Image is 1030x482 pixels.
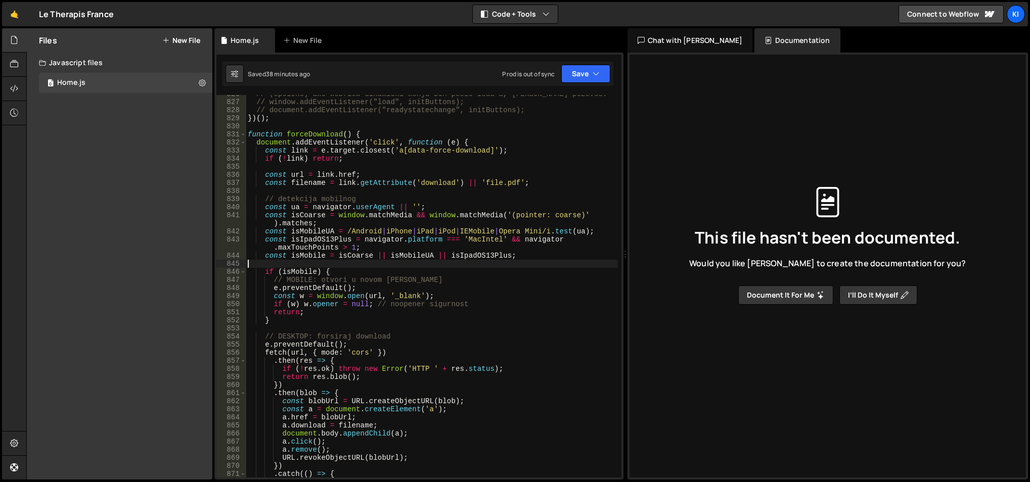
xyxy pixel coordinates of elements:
div: 851 [216,308,246,316]
a: Connect to Webflow [899,5,1004,23]
div: 859 [216,373,246,381]
div: 840 [216,203,246,211]
div: 846 [216,268,246,276]
div: 854 [216,332,246,341]
div: 847 [216,276,246,284]
div: 835 [216,163,246,171]
div: 830 [216,122,246,130]
button: Save [561,65,610,83]
div: Chat with [PERSON_NAME] [628,28,753,53]
div: 864 [216,413,246,421]
div: 836 [216,171,246,179]
div: 842 [216,227,246,235]
div: 848 [216,284,246,292]
div: 832 [216,138,246,147]
div: 829 [216,114,246,122]
div: 855 [216,341,246,349]
div: 17128/47245.js [39,73,212,93]
span: This file hasn't been documented. [695,229,960,246]
div: 833 [216,147,246,155]
div: 853 [216,324,246,332]
div: 863 [216,405,246,413]
div: 844 [216,252,246,260]
div: Javascript files [27,53,212,73]
div: 860 [216,381,246,389]
div: 831 [216,130,246,138]
button: I’ll do it myself [839,285,917,305]
div: 865 [216,421,246,429]
div: 868 [216,446,246,454]
button: Document it for me [738,285,833,305]
span: Would you like [PERSON_NAME] to create the documentation for you? [689,258,966,269]
span: 0 [48,80,54,88]
div: 849 [216,292,246,300]
div: Home.js [57,78,85,87]
div: 837 [216,179,246,187]
div: New File [283,35,326,45]
div: 845 [216,260,246,268]
div: 866 [216,429,246,438]
div: 862 [216,397,246,405]
div: Home.js [231,35,259,45]
div: Documentation [754,28,840,53]
div: 870 [216,462,246,470]
div: Le Therapis France [39,8,114,20]
div: 841 [216,211,246,227]
div: 827 [216,98,246,106]
div: 871 [216,470,246,478]
div: 857 [216,357,246,365]
div: Prod is out of sync [502,70,555,78]
div: 843 [216,235,246,252]
div: 858 [216,365,246,373]
div: 861 [216,389,246,397]
div: 869 [216,454,246,462]
div: 828 [216,106,246,114]
button: New File [162,36,200,44]
a: 🤙 [2,2,27,26]
div: 856 [216,349,246,357]
div: Saved [248,70,310,78]
div: 839 [216,195,246,203]
div: 834 [216,155,246,163]
div: 867 [216,438,246,446]
div: 850 [216,300,246,308]
div: 838 [216,187,246,195]
div: 852 [216,316,246,324]
div: 38 minutes ago [266,70,310,78]
h2: Files [39,35,57,46]
a: Ki [1007,5,1025,23]
button: Code + Tools [473,5,558,23]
